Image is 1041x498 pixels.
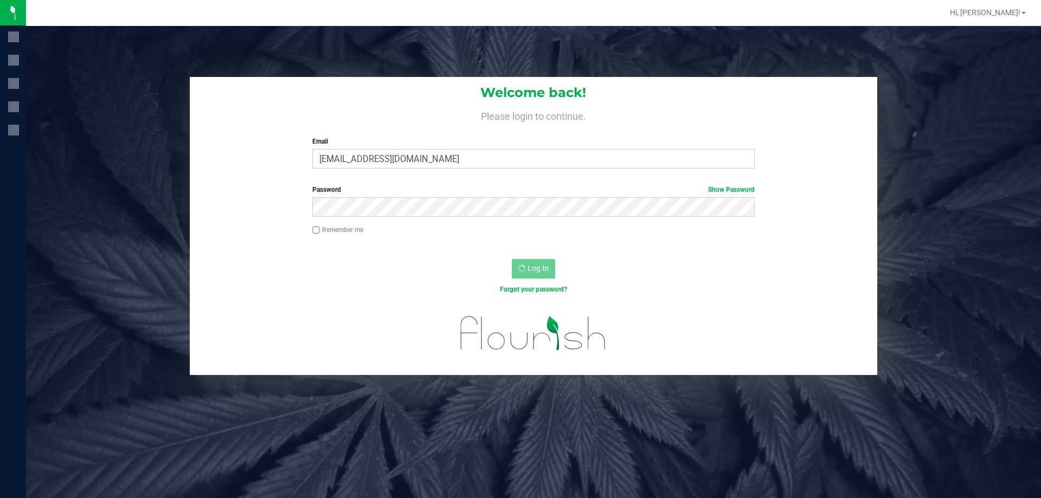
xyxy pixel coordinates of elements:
[190,86,877,100] h1: Welcome back!
[500,286,567,293] a: Forgot your password?
[708,186,755,193] a: Show Password
[312,137,754,146] label: Email
[950,8,1020,17] span: Hi, [PERSON_NAME]!
[528,264,549,273] span: Log In
[312,225,363,235] label: Remember me
[312,186,341,193] span: Password
[447,306,619,361] img: flourish_logo.svg
[190,108,877,121] h4: Please login to continue.
[312,227,320,234] input: Remember me
[512,259,555,279] button: Log In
